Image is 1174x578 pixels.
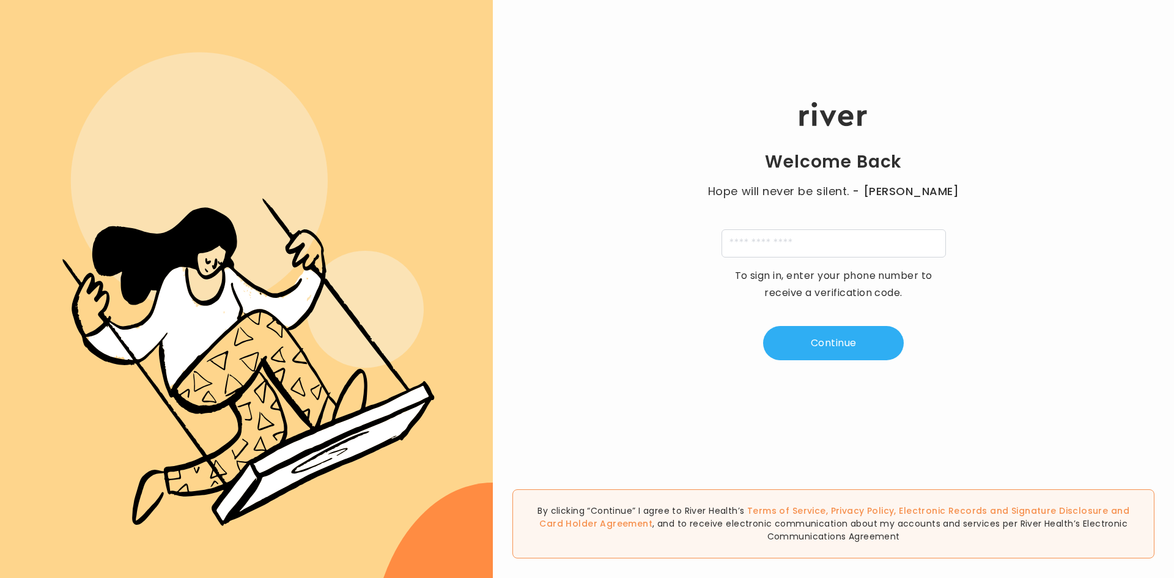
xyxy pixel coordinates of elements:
[539,517,652,530] a: Card Holder Agreement
[831,505,895,517] a: Privacy Policy
[652,517,1128,543] span: , and to receive electronic communication about my accounts and services per River Health’s Elect...
[852,183,959,200] span: - [PERSON_NAME]
[899,505,1108,517] a: Electronic Records and Signature Disclosure
[696,183,971,200] p: Hope will never be silent.
[726,267,940,302] p: To sign in, enter your phone number to receive a verification code.
[512,489,1154,558] div: By clicking “Continue” I agree to River Health’s
[539,505,1129,530] span: , , and
[765,151,902,173] h1: Welcome Back
[747,505,826,517] a: Terms of Service
[763,326,904,360] button: Continue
